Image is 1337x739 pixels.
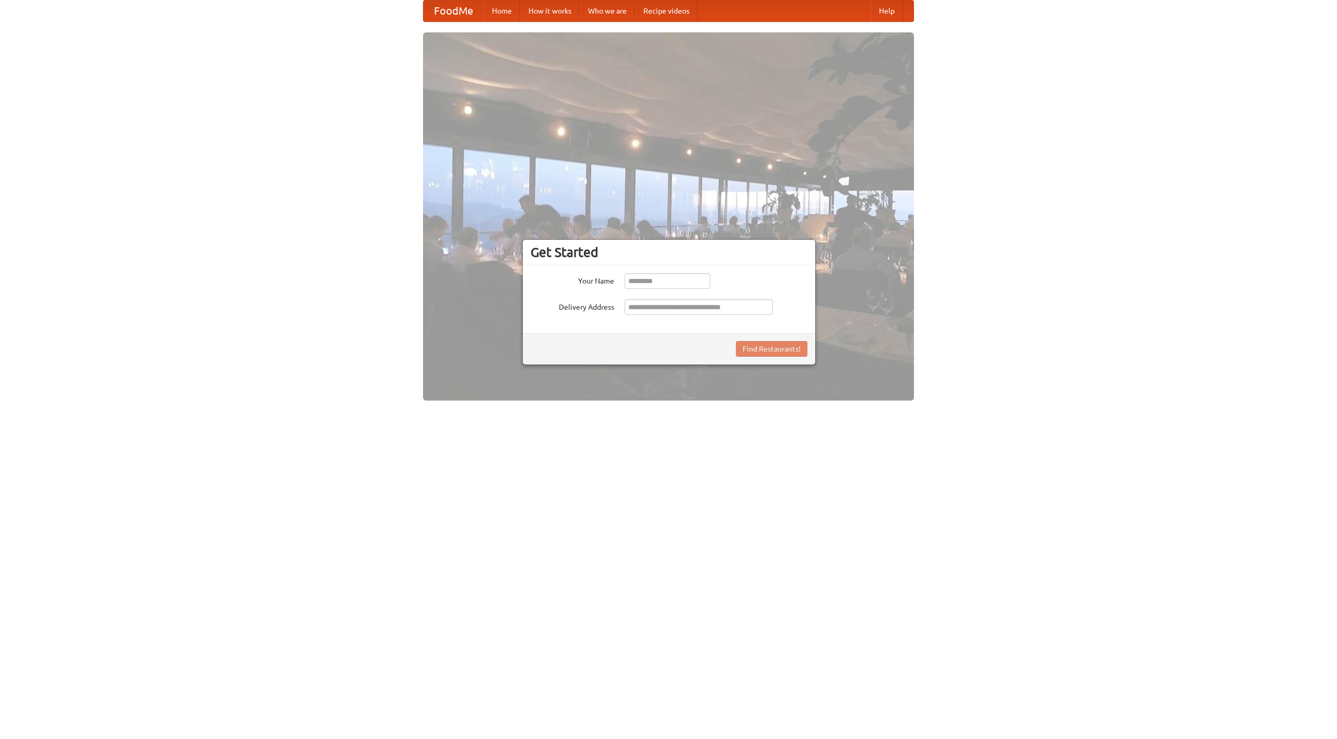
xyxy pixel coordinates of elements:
a: Recipe videos [635,1,698,21]
a: Help [871,1,903,21]
a: Who we are [580,1,635,21]
a: How it works [520,1,580,21]
button: Find Restaurants! [736,341,807,357]
h3: Get Started [531,244,807,260]
label: Delivery Address [531,299,614,312]
a: FoodMe [424,1,484,21]
a: Home [484,1,520,21]
label: Your Name [531,273,614,286]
